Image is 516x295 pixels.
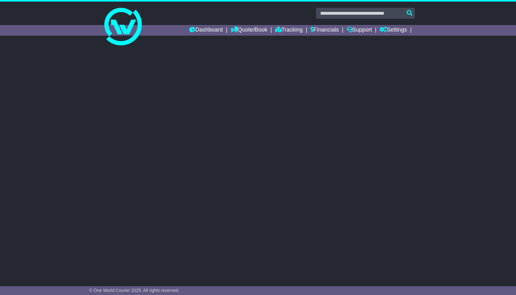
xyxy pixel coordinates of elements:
[380,25,407,36] a: Settings
[275,25,303,36] a: Tracking
[347,25,372,36] a: Support
[310,25,339,36] a: Financials
[231,25,267,36] a: Quote/Book
[189,25,223,36] a: Dashboard
[89,288,179,293] span: © One World Courier 2025. All rights reserved.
